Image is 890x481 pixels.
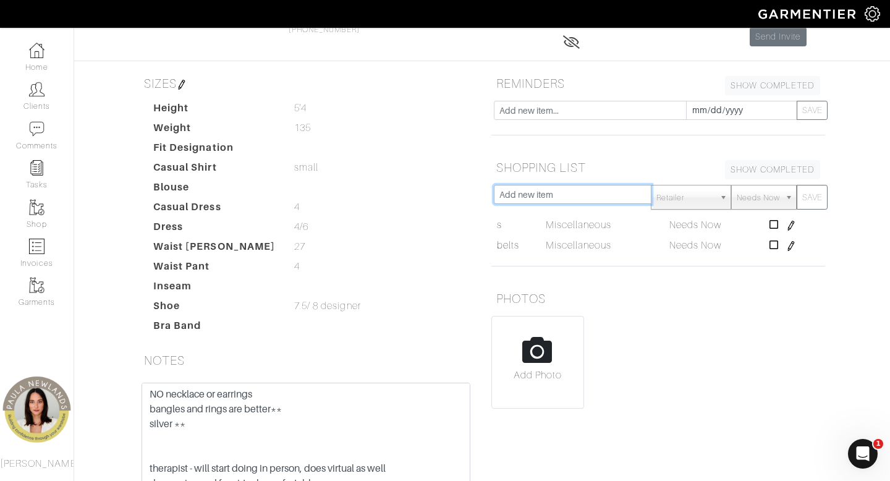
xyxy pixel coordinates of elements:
img: garmentier-logo-header-white-b43fb05a5012e4ada735d5af1a66efaba907eab6374d6393d1fbf88cb4ef424d.png [752,3,865,25]
img: orders-icon-0abe47150d42831381b5fb84f609e132dff9fe21cb692f30cb5eec754e2cba89.png [29,239,44,254]
img: pen-cf24a1663064a2ec1b9c1bd2387e9de7a2fa800b781884d57f21acf72779bad2.png [786,221,796,231]
span: 27 [294,239,305,254]
a: SHOW COMPLETED [725,76,820,95]
img: dashboard-icon-dbcd8f5a0b271acd01030246c82b418ddd0df26cd7fceb0bd07c9910d44c42f6.png [29,43,44,58]
dt: Inseam [144,279,285,299]
img: reminder-icon-8004d30b9f0a5d33ae49ab947aed9ed385cf756f9e5892f1edd6e32f2345188e.png [29,160,44,176]
span: Needs Now [737,185,780,210]
span: Miscellaneous [546,219,612,231]
a: Send Invite [750,27,807,46]
dt: Shoe [144,299,285,318]
iframe: Intercom live chat [848,439,878,469]
span: small [294,160,318,175]
dt: Bra Band [144,318,285,338]
img: garments-icon-b7da505a4dc4fd61783c78ac3ca0ef83fa9d6f193b1c9dc38574b1d14d53ca28.png [29,200,44,215]
span: Needs Now [669,219,721,231]
button: SAVE [797,185,828,210]
dt: Casual Shirt [144,160,285,180]
dt: Height [144,101,285,121]
a: SHOW COMPLETED [725,160,820,179]
dt: Waist Pant [144,259,285,279]
span: 135 [294,121,311,135]
dt: Casual Dress [144,200,285,219]
img: comment-icon-a0a6a9ef722e966f86d9cbdc48e553b5cf19dbc54f86b18d962a5391bc8f6eb6.png [29,121,44,137]
dt: Waist [PERSON_NAME] [144,239,285,259]
h5: PHOTOS [491,286,825,311]
span: Retailer [656,185,714,210]
dt: Weight [144,121,285,140]
span: 4 [294,259,300,274]
img: garments-icon-b7da505a4dc4fd61783c78ac3ca0ef83fa9d6f193b1c9dc38574b1d14d53ca28.png [29,278,44,293]
dt: Fit Designation [144,140,285,160]
img: pen-cf24a1663064a2ec1b9c1bd2387e9de7a2fa800b781884d57f21acf72779bad2.png [177,80,187,90]
button: SAVE [797,101,828,120]
input: Add new item [494,185,651,204]
span: 7.5/ 8 designer [294,299,361,313]
dt: Dress [144,219,285,239]
span: 4/6 [294,219,308,234]
img: pen-cf24a1663064a2ec1b9c1bd2387e9de7a2fa800b781884d57f21acf72779bad2.png [786,241,796,251]
a: belts [497,238,519,253]
h5: SHOPPING LIST [491,155,825,180]
input: Add new item... [494,101,687,120]
img: gear-icon-white-bd11855cb880d31180b6d7d6211b90ccbf57a29d726f0c71d8c61bd08dd39cc2.png [865,6,880,22]
a: s [497,218,502,232]
span: 5'4 [294,101,307,116]
span: 4 [294,200,300,215]
span: 1 [873,439,883,449]
span: Needs Now [669,240,721,251]
h5: NOTES [139,348,473,373]
h5: SIZES [139,71,473,96]
h5: REMINDERS [491,71,825,96]
dt: Blouse [144,180,285,200]
span: Miscellaneous [546,240,612,251]
img: clients-icon-6bae9207a08558b7cb47a8932f037763ab4055f8c8b6bfacd5dc20c3e0201464.png [29,82,44,97]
